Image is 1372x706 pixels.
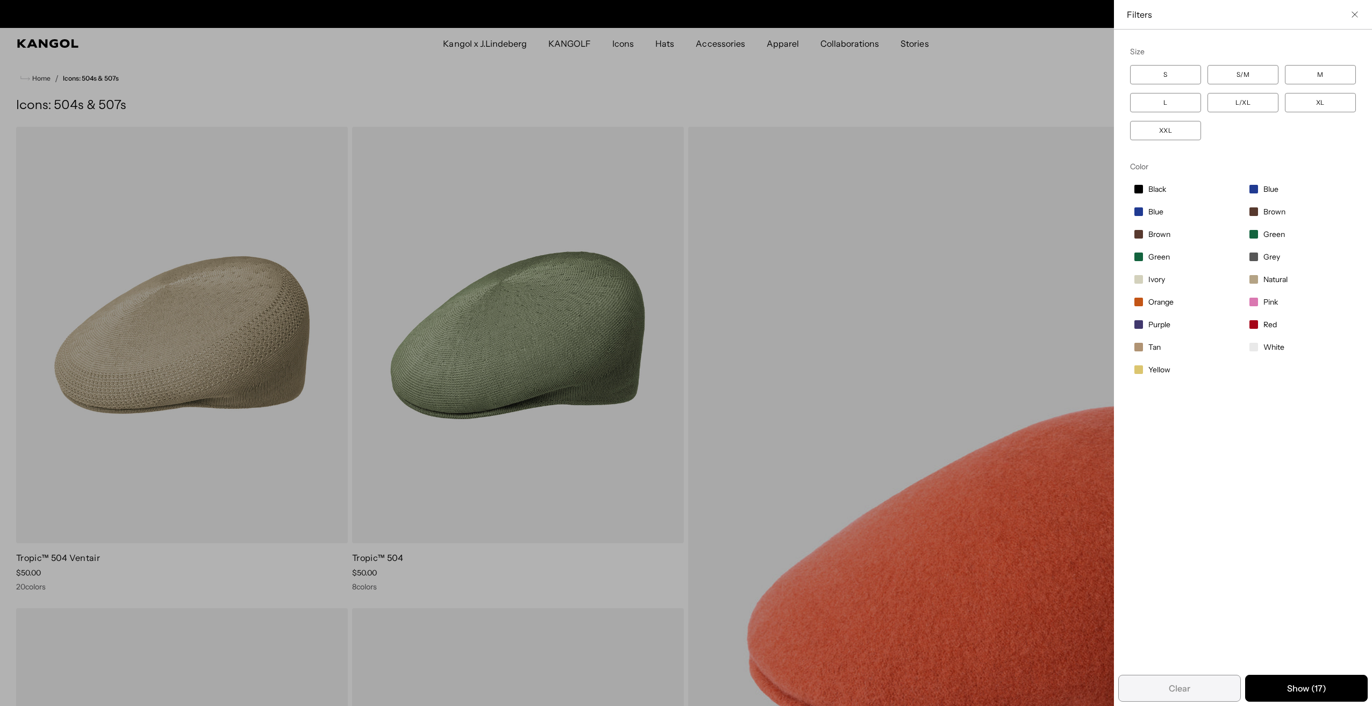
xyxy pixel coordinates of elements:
span: Filters [1127,9,1346,20]
div: Color [1130,162,1356,171]
span: Yellow [1148,365,1170,374]
span: Grey [1263,252,1280,262]
span: Orange [1148,297,1174,307]
span: Black [1148,184,1166,194]
label: M [1285,65,1356,84]
span: Purple [1148,320,1170,329]
button: Apply selected filters [1245,675,1368,702]
span: Pink [1263,297,1278,307]
label: XL [1285,93,1356,112]
label: S/M [1207,65,1278,84]
span: Blue [1148,207,1163,217]
button: Close filter list [1350,10,1359,19]
label: L [1130,93,1201,112]
span: Tan [1148,342,1161,352]
span: Brown [1148,229,1170,239]
label: S [1130,65,1201,84]
span: Red [1263,320,1277,329]
span: Green [1148,252,1170,262]
span: Brown [1263,207,1285,217]
span: Ivory [1148,275,1165,284]
span: Green [1263,229,1285,239]
label: L/XL [1207,93,1278,112]
span: White [1263,342,1284,352]
div: Size [1130,47,1356,56]
span: Natural [1263,275,1288,284]
button: Remove all filters [1118,675,1241,702]
span: Blue [1263,184,1278,194]
label: XXL [1130,121,1201,140]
